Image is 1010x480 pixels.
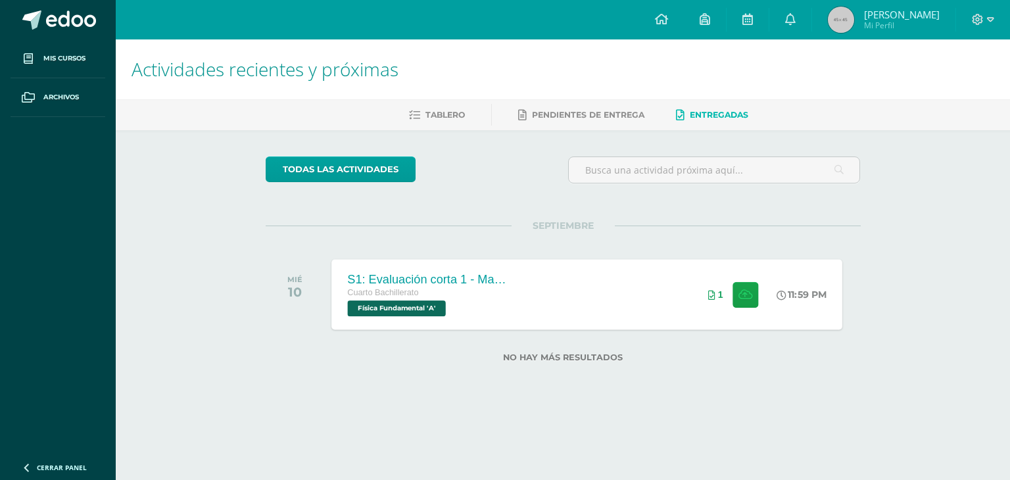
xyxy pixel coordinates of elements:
span: 1 [718,289,723,300]
div: 10 [287,284,302,300]
div: Archivos entregados [708,289,723,300]
input: Busca una actividad próxima aquí... [569,157,860,183]
img: 45x45 [828,7,854,33]
a: Pendientes de entrega [518,105,644,126]
a: todas las Actividades [266,156,416,182]
span: Mis cursos [43,53,85,64]
div: 11:59 PM [777,289,827,300]
span: SEPTIEMBRE [512,220,615,231]
label: No hay más resultados [266,352,861,362]
span: Física Fundamental 'A' [347,300,445,316]
span: Entregadas [690,110,748,120]
a: Tablero [409,105,465,126]
div: S1: Evaluación corta 1 - Magnesitmo y principios básicos. [347,272,506,286]
span: [PERSON_NAME] [864,8,940,21]
span: Tablero [425,110,465,120]
span: Pendientes de entrega [532,110,644,120]
span: Cuarto Bachillerato [347,288,418,297]
span: Cerrar panel [37,463,87,472]
span: Mi Perfil [864,20,940,31]
div: MIÉ [287,275,302,284]
a: Entregadas [676,105,748,126]
a: Archivos [11,78,105,117]
span: Archivos [43,92,79,103]
span: Actividades recientes y próximas [132,57,398,82]
a: Mis cursos [11,39,105,78]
